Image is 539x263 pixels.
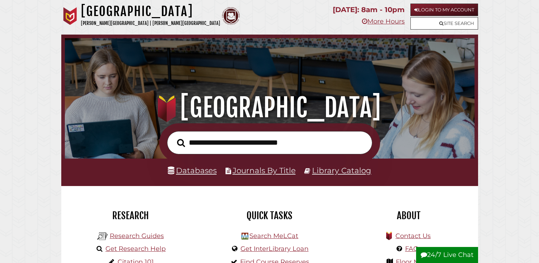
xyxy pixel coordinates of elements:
[81,4,220,19] h1: [GEOGRAPHIC_DATA]
[81,19,220,27] p: [PERSON_NAME][GEOGRAPHIC_DATA] | [PERSON_NAME][GEOGRAPHIC_DATA]
[242,233,248,239] img: Hekman Library Logo
[206,210,334,222] h2: Quick Tasks
[222,7,240,25] img: Calvin Theological Seminary
[97,231,108,242] img: Hekman Library Logo
[362,17,405,25] a: More Hours
[110,232,164,240] a: Research Guides
[410,17,478,30] a: Site Search
[312,166,371,175] a: Library Catalog
[177,138,185,147] i: Search
[67,210,195,222] h2: Research
[173,137,188,149] button: Search
[344,210,473,222] h2: About
[249,232,298,240] a: Search MeLCat
[410,4,478,16] a: Login to My Account
[168,166,217,175] a: Databases
[395,232,431,240] a: Contact Us
[233,166,296,175] a: Journals By Title
[105,245,166,253] a: Get Research Help
[405,245,422,253] a: FAQs
[73,92,466,123] h1: [GEOGRAPHIC_DATA]
[333,4,405,16] p: [DATE]: 8am - 10pm
[61,7,79,25] img: Calvin University
[240,245,309,253] a: Get InterLibrary Loan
